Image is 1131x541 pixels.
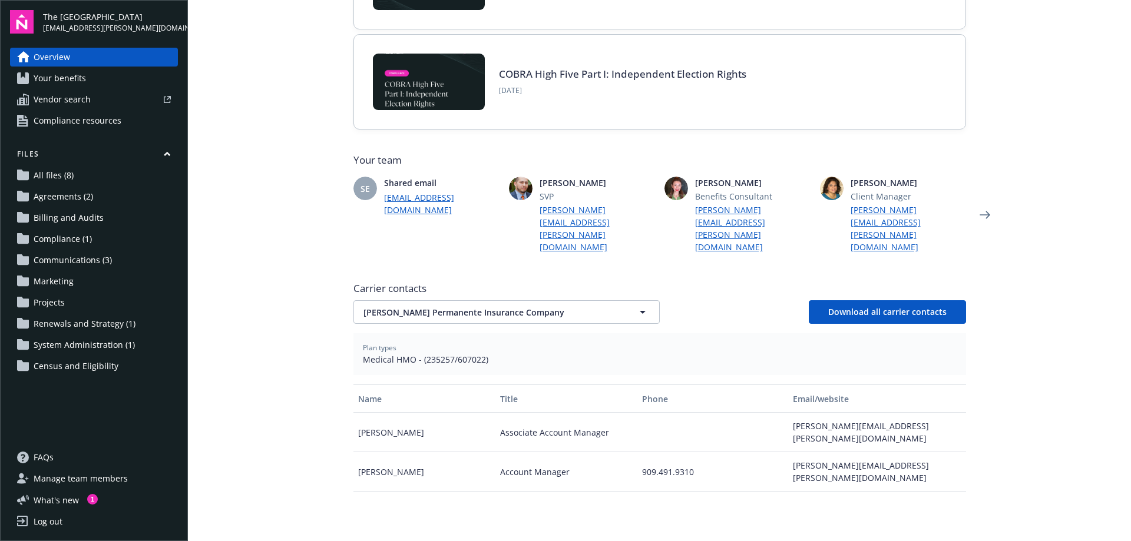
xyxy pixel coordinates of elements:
[34,230,92,248] span: Compliance (1)
[43,11,178,23] span: The [GEOGRAPHIC_DATA]
[10,48,178,67] a: Overview
[34,187,93,206] span: Agreements (2)
[43,10,178,34] button: The [GEOGRAPHIC_DATA][EMAIL_ADDRESS][PERSON_NAME][DOMAIN_NAME]
[363,306,609,318] span: [PERSON_NAME] Permanente Insurance Company
[34,469,128,488] span: Manage team members
[828,306,947,317] span: Download all carrier contacts
[788,413,965,452] div: [PERSON_NAME][EMAIL_ADDRESS][PERSON_NAME][DOMAIN_NAME]
[10,149,178,164] button: Files
[495,384,637,413] button: Title
[499,67,746,81] a: COBRA High Five Part I: Independent Election Rights
[87,494,98,505] div: 1
[43,23,178,34] span: [EMAIL_ADDRESS][PERSON_NAME][DOMAIN_NAME]
[851,177,966,189] span: [PERSON_NAME]
[495,452,637,492] div: Account Manager
[10,494,98,506] button: What's new1
[34,90,91,109] span: Vendor search
[34,512,62,531] div: Log out
[10,208,178,227] a: Billing and Audits
[373,54,485,110] img: BLOG-Card Image - Compliance - COBRA High Five Pt 1 07-18-25.jpg
[851,204,966,253] a: [PERSON_NAME][EMAIL_ADDRESS][PERSON_NAME][DOMAIN_NAME]
[10,230,178,248] a: Compliance (1)
[975,205,994,224] a: Next
[10,357,178,376] a: Census and Eligibility
[10,469,178,488] a: Manage team members
[500,393,633,405] div: Title
[10,448,178,467] a: FAQs
[363,353,957,366] span: Medical HMO - (235257/607022)
[384,177,500,189] span: Shared email
[499,85,746,96] span: [DATE]
[34,357,118,376] span: Census and Eligibility
[695,190,811,203] span: Benefits Consultant
[353,452,495,492] div: [PERSON_NAME]
[34,48,70,67] span: Overview
[353,413,495,452] div: [PERSON_NAME]
[793,393,961,405] div: Email/website
[361,182,370,195] span: SE
[851,190,966,203] span: Client Manager
[358,393,491,405] div: Name
[10,111,178,130] a: Compliance resources
[10,187,178,206] a: Agreements (2)
[10,272,178,291] a: Marketing
[353,300,660,324] button: [PERSON_NAME] Permanente Insurance Company
[34,448,54,467] span: FAQs
[10,10,34,34] img: navigator-logo.svg
[637,452,788,492] div: 909.491.9310
[363,343,957,353] span: Plan types
[540,190,655,203] span: SVP
[353,281,966,296] span: Carrier contacts
[10,90,178,109] a: Vendor search
[10,314,178,333] a: Renewals and Strategy (1)
[820,177,844,200] img: photo
[809,300,966,324] button: Download all carrier contacts
[637,384,788,413] button: Phone
[34,293,65,312] span: Projects
[34,251,112,270] span: Communications (3)
[495,413,637,452] div: Associate Account Manager
[34,111,121,130] span: Compliance resources
[34,494,79,506] span: What ' s new
[788,384,965,413] button: Email/website
[509,177,533,200] img: photo
[642,393,783,405] div: Phone
[34,336,135,354] span: System Administration (1)
[540,177,655,189] span: [PERSON_NAME]
[10,293,178,312] a: Projects
[34,208,104,227] span: Billing and Audits
[353,384,495,413] button: Name
[664,177,688,200] img: photo
[384,191,500,216] a: [EMAIL_ADDRESS][DOMAIN_NAME]
[540,204,655,253] a: [PERSON_NAME][EMAIL_ADDRESS][PERSON_NAME][DOMAIN_NAME]
[695,204,811,253] a: [PERSON_NAME][EMAIL_ADDRESS][PERSON_NAME][DOMAIN_NAME]
[34,69,86,88] span: Your benefits
[34,314,135,333] span: Renewals and Strategy (1)
[10,251,178,270] a: Communications (3)
[10,336,178,354] a: System Administration (1)
[10,166,178,185] a: All files (8)
[10,69,178,88] a: Your benefits
[353,153,966,167] span: Your team
[34,272,74,291] span: Marketing
[788,452,965,492] div: [PERSON_NAME][EMAIL_ADDRESS][PERSON_NAME][DOMAIN_NAME]
[695,177,811,189] span: [PERSON_NAME]
[34,166,74,185] span: All files (8)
